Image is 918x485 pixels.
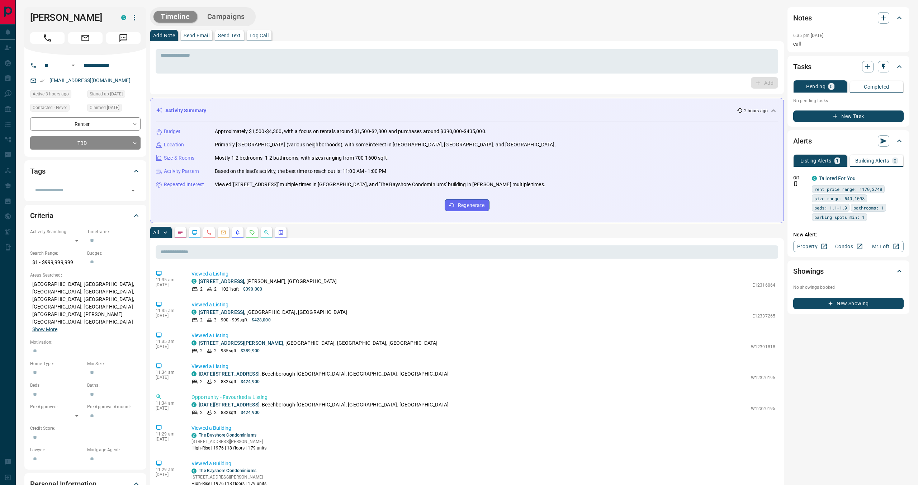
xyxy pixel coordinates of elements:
p: Min Size: [87,361,141,367]
span: Contacted - Never [33,104,67,111]
div: Alerts [793,132,904,150]
h2: Criteria [30,210,53,221]
a: [EMAIL_ADDRESS][DOMAIN_NAME] [49,77,131,83]
svg: Calls [206,230,212,235]
h2: Tags [30,165,45,177]
p: 0 [830,84,833,89]
svg: Agent Actions [278,230,284,235]
p: [DATE] [156,344,181,349]
p: 2 [214,409,217,416]
a: Mr.Loft [867,241,904,252]
p: Pending [806,84,825,89]
p: 11:35 am [156,339,181,344]
div: Notes [793,9,904,27]
a: The Bayshore Condominiums [199,468,256,473]
p: $389,900 [241,348,260,354]
p: 11:35 am [156,277,181,282]
span: size range: 540,1098 [814,195,865,202]
p: Size & Rooms [164,154,195,162]
p: $428,000 [252,317,271,323]
div: condos.ca [812,176,817,181]
p: Credit Score: [30,425,141,432]
p: Send Email [184,33,209,38]
p: [STREET_ADDRESS][PERSON_NAME] [191,474,267,480]
p: 2 [214,348,217,354]
p: 2 [200,286,203,292]
p: Budget: [87,250,141,256]
p: 2 [200,409,203,416]
p: Completed [864,84,889,89]
p: 2 [214,286,217,292]
p: Viewed '[STREET_ADDRESS]' multiple times in [GEOGRAPHIC_DATA], and 'The Bayshore Condominiums' bu... [215,181,545,188]
p: Repeated Interest [164,181,204,188]
a: The Bayshore Condominiums [199,433,256,438]
a: [STREET_ADDRESS] [199,309,244,315]
svg: Requests [249,230,255,235]
p: Approximately $1,500-$4,300, with a focus on rentals around $1,500-$2,800 and purchases around $3... [215,128,487,135]
p: , Beechborough-[GEOGRAPHIC_DATA], [GEOGRAPHIC_DATA], [GEOGRAPHIC_DATA] [199,401,449,409]
p: Off [793,175,808,181]
div: Activity Summary2 hours ago [156,104,778,117]
p: 985 sqft [221,348,236,354]
h2: Tasks [793,61,811,72]
p: Activity Pattern [164,168,199,175]
p: Mortgage Agent: [87,447,141,453]
p: $1 - $999,999,999 [30,256,84,268]
p: 2 hours ago [744,108,768,114]
a: Property [793,241,830,252]
p: High-Rise | 1976 | 18 floors | 179 units [191,445,267,451]
a: Tailored For You [819,175,856,181]
p: 0 [894,158,896,163]
p: Location [164,141,184,149]
span: Email [68,32,103,44]
p: 11:29 am [156,432,181,437]
p: , [GEOGRAPHIC_DATA], [GEOGRAPHIC_DATA] [199,309,347,316]
p: E12337265 [752,313,775,319]
p: Areas Searched: [30,272,141,278]
p: [GEOGRAPHIC_DATA], [GEOGRAPHIC_DATA], [GEOGRAPHIC_DATA], [GEOGRAPHIC_DATA], [GEOGRAPHIC_DATA], [G... [30,278,141,335]
p: Opportunity - Favourited a Listing [191,394,775,401]
p: $424,900 [241,378,260,385]
span: beds: 1.1-1.9 [814,204,847,211]
p: 6:35 pm [DATE] [793,33,824,38]
p: 832 sqft [221,378,236,385]
div: Renter [30,117,141,131]
button: Show More [32,326,57,333]
p: 2 [214,378,217,385]
p: , [PERSON_NAME], [GEOGRAPHIC_DATA] [199,278,337,285]
div: condos.ca [191,402,197,407]
p: Add Note [153,33,175,38]
svg: Lead Browsing Activity [192,230,198,235]
p: W12391818 [751,344,775,350]
p: Mostly 1-2 bedrooms, 1-2 bathrooms, with sizes ranging from 700-1600 sqft. [215,154,389,162]
p: $390,000 [243,286,262,292]
h2: Showings [793,265,824,277]
div: Mon Feb 24 2025 [87,104,141,114]
p: Send Text [218,33,241,38]
p: 832 sqft [221,409,236,416]
span: Call [30,32,65,44]
button: Campaigns [200,11,252,23]
h1: [PERSON_NAME] [30,12,110,23]
span: Signed up [DATE] [90,90,123,98]
p: [DATE] [156,313,181,318]
p: Log Call [250,33,269,38]
p: 2 [200,378,203,385]
p: W12320195 [751,405,775,412]
p: Viewed a Building [191,460,775,467]
p: Viewed a Listing [191,301,775,309]
p: 11:29 am [156,467,181,472]
svg: Listing Alerts [235,230,241,235]
h2: Alerts [793,135,812,147]
p: 2 [200,317,203,323]
p: 2 [200,348,203,354]
p: Based on the lead's activity, the best time to reach out is: 11:00 AM - 1:00 PM [215,168,386,175]
svg: Opportunities [264,230,269,235]
p: Pre-Approved: [30,404,84,410]
p: W12320195 [751,375,775,381]
p: No showings booked [793,284,904,291]
button: Open [128,185,138,196]
p: 11:34 am [156,401,181,406]
svg: Emails [221,230,226,235]
a: [STREET_ADDRESS] [199,278,244,284]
